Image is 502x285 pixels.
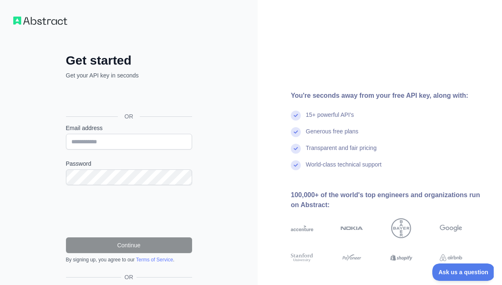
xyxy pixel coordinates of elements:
[66,71,192,80] p: Get your API key in seconds
[66,195,192,227] iframe: reCAPTCHA
[121,273,136,281] span: OR
[440,218,462,238] img: google
[291,111,301,121] img: check mark
[118,112,140,121] span: OR
[390,252,413,263] img: shopify
[432,263,494,281] iframe: Toggle Customer Support
[291,218,313,238] img: accenture
[66,124,192,132] label: Email address
[341,252,363,263] img: payoneer
[306,144,377,160] div: Transparent and fair pricing
[291,190,489,210] div: 100,000+ of the world's top engineers and organizations run on Abstract:
[291,91,489,101] div: You're seconds away from your free API key, along with:
[66,256,192,263] div: By signing up, you agree to our .
[440,252,462,263] img: airbnb
[66,89,190,107] div: Sign in with Google. Opens in new tab
[136,257,173,263] a: Terms of Service
[62,89,195,107] iframe: Sign in with Google Button
[391,218,411,238] img: bayer
[341,218,363,238] img: nokia
[291,144,301,154] img: check mark
[66,159,192,168] label: Password
[66,53,192,68] h2: Get started
[291,127,301,137] img: check mark
[306,111,354,127] div: 15+ powerful API's
[306,127,358,144] div: Generous free plans
[13,17,67,25] img: Workflow
[291,160,301,170] img: check mark
[66,237,192,253] button: Continue
[306,160,382,177] div: World-class technical support
[291,252,313,263] img: stanford university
